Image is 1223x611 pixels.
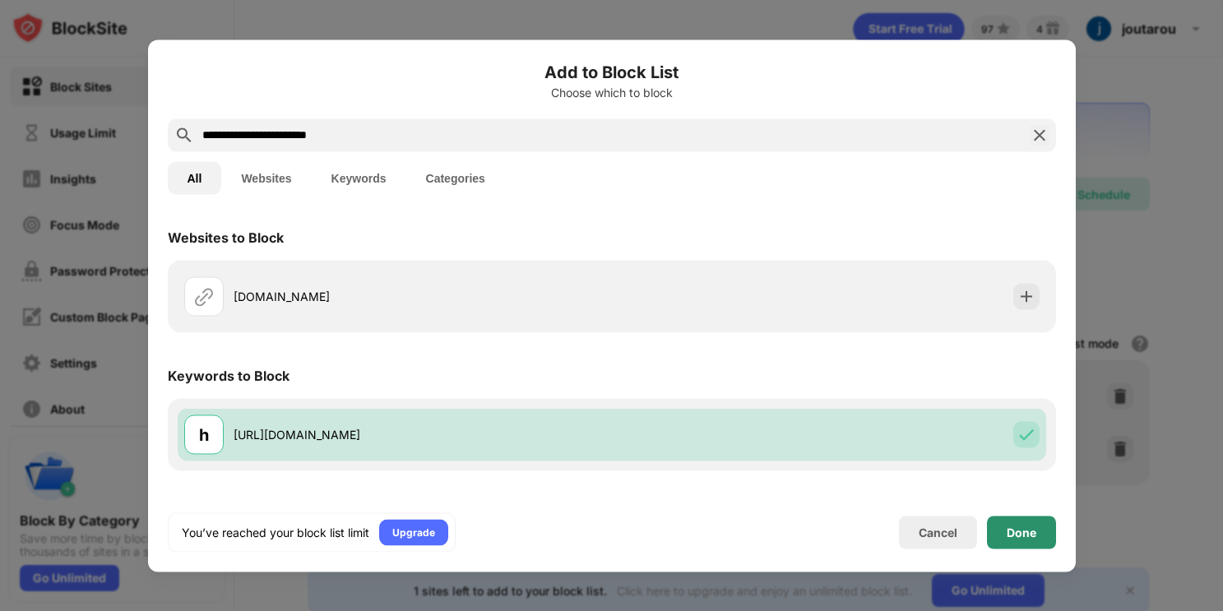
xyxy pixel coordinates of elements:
[168,86,1056,99] div: Choose which to block
[199,422,209,447] div: h
[234,288,612,305] div: [DOMAIN_NAME]
[392,524,435,540] div: Upgrade
[168,161,222,194] button: All
[919,525,957,539] div: Cancel
[174,125,194,145] img: search.svg
[168,59,1056,84] h6: Add to Block List
[1007,525,1036,539] div: Done
[312,161,406,194] button: Keywords
[168,229,284,245] div: Websites to Block
[234,426,612,443] div: [URL][DOMAIN_NAME]
[182,524,369,540] div: You’ve reached your block list limit
[1030,125,1049,145] img: search-close
[194,286,214,306] img: url.svg
[168,367,290,383] div: Keywords to Block
[221,161,311,194] button: Websites
[406,161,505,194] button: Categories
